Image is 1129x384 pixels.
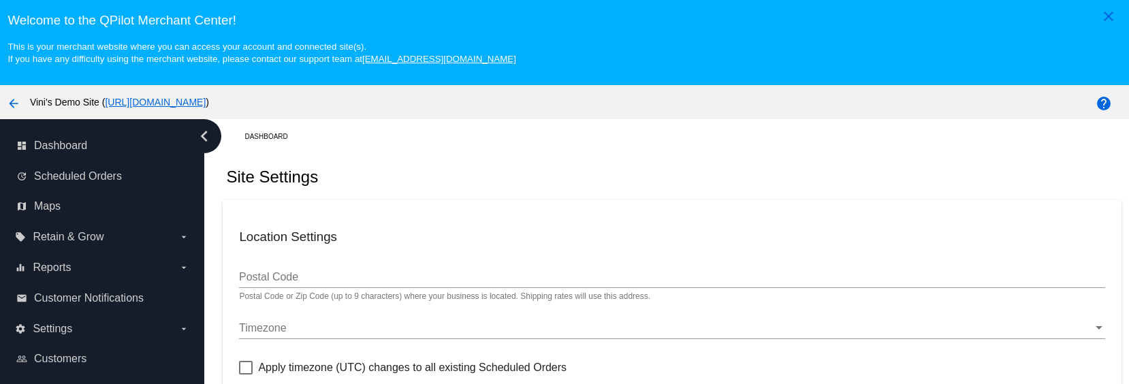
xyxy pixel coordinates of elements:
[16,201,27,212] i: map
[15,262,26,273] i: equalizer
[193,125,215,147] i: chevron_left
[16,140,27,151] i: dashboard
[258,359,567,376] span: Apply timezone (UTC) changes to all existing Scheduled Orders
[33,261,71,274] span: Reports
[7,42,515,64] small: This is your merchant website where you can access your account and connected site(s). If you hav...
[16,135,189,157] a: dashboard Dashboard
[239,322,1104,334] mat-select: Timezone
[16,195,189,217] a: map Maps
[34,170,122,182] span: Scheduled Orders
[178,323,189,334] i: arrow_drop_down
[239,292,650,302] div: Postal Code or Zip Code (up to 9 characters) where your business is located. Shipping rates will ...
[15,231,26,242] i: local_offer
[16,293,27,304] i: email
[33,323,72,335] span: Settings
[15,323,26,334] i: settings
[244,126,300,147] a: Dashboard
[34,353,86,365] span: Customers
[105,97,206,108] a: [URL][DOMAIN_NAME]
[16,353,27,364] i: people_outline
[16,171,27,182] i: update
[34,292,144,304] span: Customer Notifications
[178,262,189,273] i: arrow_drop_down
[5,95,22,112] mat-icon: arrow_back
[239,229,1104,244] h3: Location Settings
[239,322,287,334] span: Timezone
[30,97,209,108] span: Vini's Demo Site ( )
[362,54,516,64] a: [EMAIL_ADDRESS][DOMAIN_NAME]
[1100,8,1117,25] mat-icon: close
[178,231,189,242] i: arrow_drop_down
[34,200,61,212] span: Maps
[1096,95,1112,112] mat-icon: help
[34,140,87,152] span: Dashboard
[16,287,189,309] a: email Customer Notifications
[16,348,189,370] a: people_outline Customers
[16,165,189,187] a: update Scheduled Orders
[239,271,1104,283] input: Postal Code
[33,231,104,243] span: Retain & Grow
[7,13,1121,28] h3: Welcome to the QPilot Merchant Center!
[226,167,318,187] h2: Site Settings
